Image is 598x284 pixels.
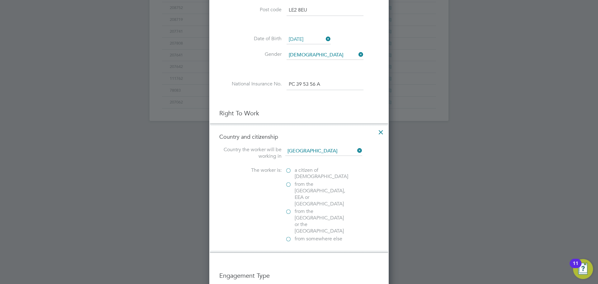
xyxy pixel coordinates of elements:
h3: Right To Work [219,109,379,117]
label: Country the worker will be working in [219,147,282,160]
label: National Insurance No. [219,81,282,87]
button: Open Resource Center, 11 new notifications [573,259,593,279]
label: Gender [219,51,282,58]
label: Post code [219,7,282,13]
input: Select one [287,51,363,60]
input: Select one [287,35,331,44]
h4: Country and citizenship [219,133,379,140]
span: from the [GEOGRAPHIC_DATA], EEA or [GEOGRAPHIC_DATA] [295,181,348,207]
span: a citizen of [DEMOGRAPHIC_DATA] [295,167,348,180]
div: 11 [573,263,578,272]
span: from the [GEOGRAPHIC_DATA] or the [GEOGRAPHIC_DATA] [295,208,348,234]
label: Date of Birth [219,36,282,42]
span: from somewhere else [295,236,342,242]
h3: Engagement Type [219,265,379,280]
label: The worker is: [219,167,282,174]
input: Search for... [285,147,362,156]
